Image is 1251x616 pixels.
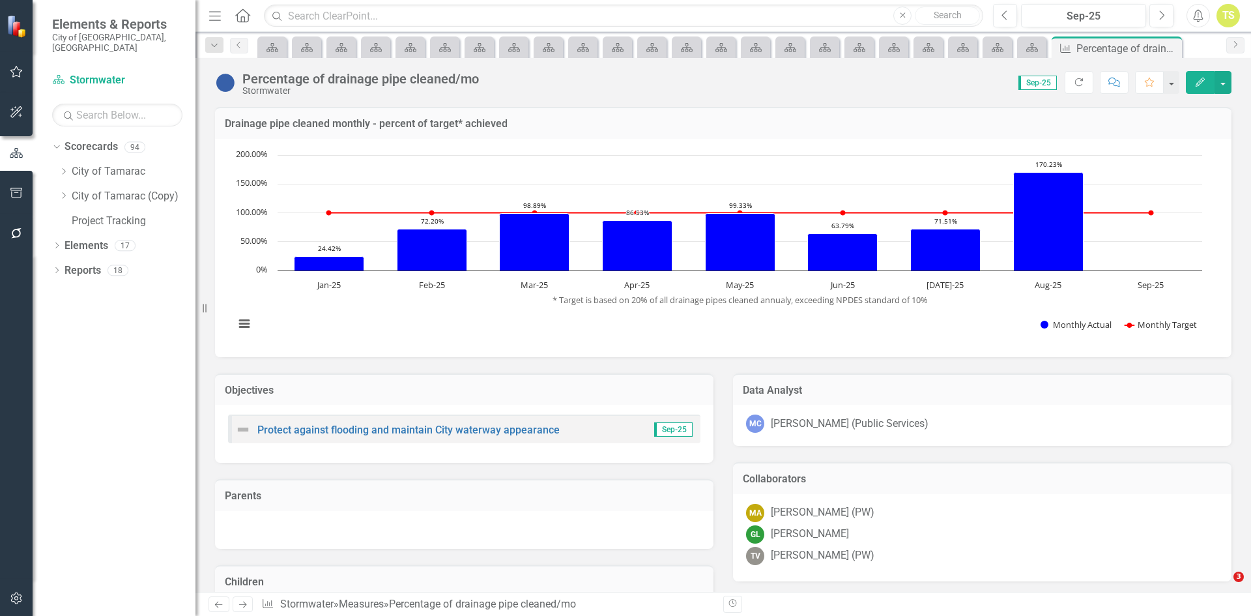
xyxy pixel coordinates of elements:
path: Mar-25, 98.88811675. Monthly Actual. [500,213,569,271]
div: [PERSON_NAME] (Public Services) [771,417,928,432]
button: View chart menu, Chart [235,315,253,333]
div: 18 [108,265,128,276]
span: Sep-25 [654,422,693,437]
path: Aug-25, 170.22932592. Monthly Actual. [1014,172,1084,271]
div: TV [746,547,764,565]
a: City of Tamarac (Copy) [72,189,195,204]
text: 100.00% [236,206,268,218]
a: Stormwater [280,598,334,610]
a: Elements [65,239,108,254]
div: Percentage of drainage pipe cleaned/mo [1076,40,1179,57]
div: GL [746,525,764,544]
path: Jul-25, 71.50799166. Monthly Actual. [911,229,981,271]
a: Protect against flooding and maintain City waterway appearance [257,424,560,436]
text: Aug-25 [1035,279,1061,291]
h3: Children [225,576,704,588]
button: Search [915,7,980,25]
iframe: Intercom live chat [1207,572,1238,603]
text: 72.20% [421,216,444,226]
input: Search ClearPoint... [264,5,983,27]
text: 86.53% [626,208,649,217]
h3: Collaborators [743,473,1222,485]
small: City of [GEOGRAPHIC_DATA], [GEOGRAPHIC_DATA] [52,32,182,53]
path: Feb-25, 100. Monthly Target. [429,210,435,215]
div: 17 [115,240,136,251]
div: [PERSON_NAME] (PW) [771,548,874,563]
div: Percentage of drainage pipe cleaned/mo [242,72,479,86]
path: Feb-25, 72.20291869. Monthly Actual. [397,229,467,271]
svg: Interactive chart [228,149,1209,344]
div: Chart. Highcharts interactive chart. [228,149,1218,344]
button: Show Monthly Actual [1041,319,1111,330]
text: 200.00% [236,148,268,160]
span: Search [934,10,962,20]
button: TS [1216,4,1240,27]
path: Mar-25, 100. Monthly Target. [532,210,538,215]
div: Percentage of drainage pipe cleaned/mo [389,598,576,610]
input: Search Below... [52,104,182,126]
text: 24.42% [318,244,341,253]
path: May-25, 99.33287005. Monthly Actual. [706,213,775,271]
div: » » [261,597,713,612]
div: MA [746,504,764,522]
text: 99.33% [729,201,752,210]
path: May-25, 100. Monthly Target. [738,210,743,215]
path: Jun-25, 100. Monthly Target. [841,210,846,215]
h3: Parents [225,490,704,502]
text: [DATE]-25 [927,279,964,291]
g: Monthly Target, series 2 of 2. Line with 9 data points. [326,210,1154,215]
text: 98.89% [523,201,546,210]
text: Sep-25 [1138,279,1164,291]
path: Jan-25, 24.41973593. Monthly Actual. [295,256,364,271]
path: Jan-25, 100. Monthly Target. [326,210,332,215]
div: Sep-25 [1026,8,1142,24]
text: * Target is based on 20% of all drainage pipes cleaned annualy, exceeding NPDES standard of 10% [553,294,928,306]
span: 3 [1233,572,1244,582]
div: Stormwater [242,86,479,96]
a: Reports [65,263,101,278]
div: [PERSON_NAME] [771,527,849,542]
text: Mar-25 [521,279,548,291]
text: Apr-25 [624,279,650,291]
a: Stormwater [52,73,182,88]
h3: Drainage pipe cleaned monthly - percent of target* achieved [225,118,1222,130]
img: ClearPoint Strategy [7,15,29,38]
text: Jan-25 [316,279,341,291]
path: Sep-25, 100. Monthly Target. [1149,210,1154,215]
span: Elements & Reports [52,16,182,32]
text: 50.00% [240,235,268,246]
a: Measures [339,598,384,610]
div: 94 [124,141,145,153]
a: Project Tracking [72,214,195,229]
text: May-25 [726,279,754,291]
text: Feb-25 [419,279,445,291]
text: Jun-25 [829,279,855,291]
button: Sep-25 [1021,4,1146,27]
span: Sep-25 [1018,76,1057,90]
div: MC [746,415,764,433]
div: [PERSON_NAME] (PW) [771,505,874,520]
text: 150.00% [236,177,268,188]
text: 63.79% [831,221,854,230]
path: Jun-25, 63.7943016. Monthly Actual. [808,233,878,271]
a: Scorecards [65,139,118,154]
text: 71.51% [934,216,957,226]
path: Jul-25, 100. Monthly Target. [943,210,948,215]
h3: Data Analyst [743,385,1222,396]
text: 0% [256,263,268,275]
h3: Objectives [225,385,704,396]
path: Apr-25, 86.53231411. Monthly Actual. [603,220,672,271]
img: No Information [215,72,236,93]
img: Not Defined [235,422,251,437]
text: 170.23% [1035,160,1062,169]
button: Show Monthly Target [1125,319,1197,330]
a: City of Tamarac [72,164,195,179]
